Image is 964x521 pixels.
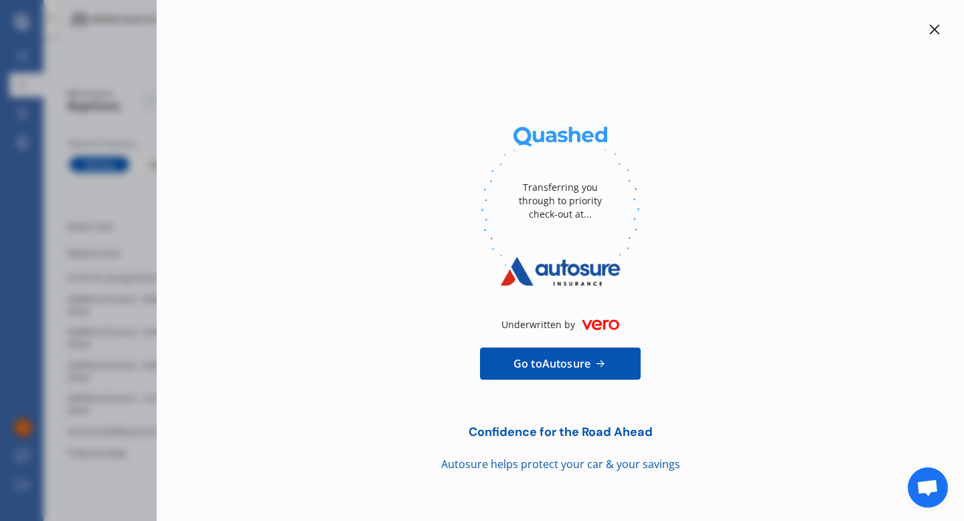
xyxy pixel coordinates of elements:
[481,241,641,301] img: Autosure.webp
[507,161,614,241] div: Transferring you through to priority check-out at...
[582,319,619,330] img: vero.846f3818e7165190e64a.webp
[908,467,948,508] div: Open chat
[178,318,943,331] div: Underwritten by
[513,356,590,372] span: Go to Autosure
[413,455,708,473] div: Autosure helps protect your car & your savings
[480,348,641,380] a: Go toAutosure
[413,425,708,439] div: Confidence for the Road Ahead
